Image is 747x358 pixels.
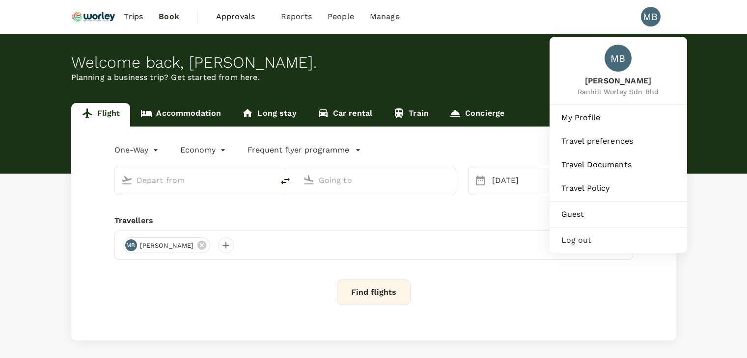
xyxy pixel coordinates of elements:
a: Guest [553,204,683,225]
div: Welcome back , [PERSON_NAME] . [71,53,676,72]
span: Ranhill Worley Sdn Bhd [578,87,659,97]
span: Manage [370,11,400,23]
span: Book [159,11,179,23]
span: Trips [124,11,143,23]
span: Travel Policy [561,182,675,194]
div: One-Way [114,142,161,158]
div: Log out [553,230,683,251]
div: [DATE] [488,171,554,190]
button: delete [274,169,297,193]
p: Frequent flyer programme [248,144,349,156]
a: Travel Policy [553,178,683,199]
div: MB [641,7,661,26]
div: Economy [180,142,228,158]
div: MB [605,45,632,72]
input: Going to [319,173,435,188]
a: Travel preferences [553,130,683,152]
img: Ranhill Worley Sdn Bhd [71,6,116,27]
a: Accommodation [130,103,231,127]
button: Open [449,179,451,181]
span: People [328,11,354,23]
a: Concierge [439,103,515,127]
button: Find flights [337,280,411,305]
button: Frequent flyer programme [248,144,361,156]
p: Planning a business trip? Get started from here. [71,72,676,83]
div: MB[PERSON_NAME] [123,237,211,253]
span: My Profile [561,112,675,124]
a: Travel Documents [553,154,683,176]
span: [PERSON_NAME] [578,76,659,87]
span: Log out [561,234,675,246]
a: Train [383,103,439,127]
button: Open [267,179,269,181]
span: Approvals [216,11,265,23]
a: Flight [71,103,131,127]
a: Long stay [231,103,306,127]
input: Depart from [137,173,253,188]
span: Guest [561,208,675,220]
span: Reports [281,11,312,23]
span: [PERSON_NAME] [134,241,200,251]
span: Travel preferences [561,135,675,147]
div: Travellers [114,215,633,227]
a: My Profile [553,107,683,128]
div: MB [125,239,137,251]
a: Car rental [307,103,383,127]
span: Travel Documents [561,159,675,171]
